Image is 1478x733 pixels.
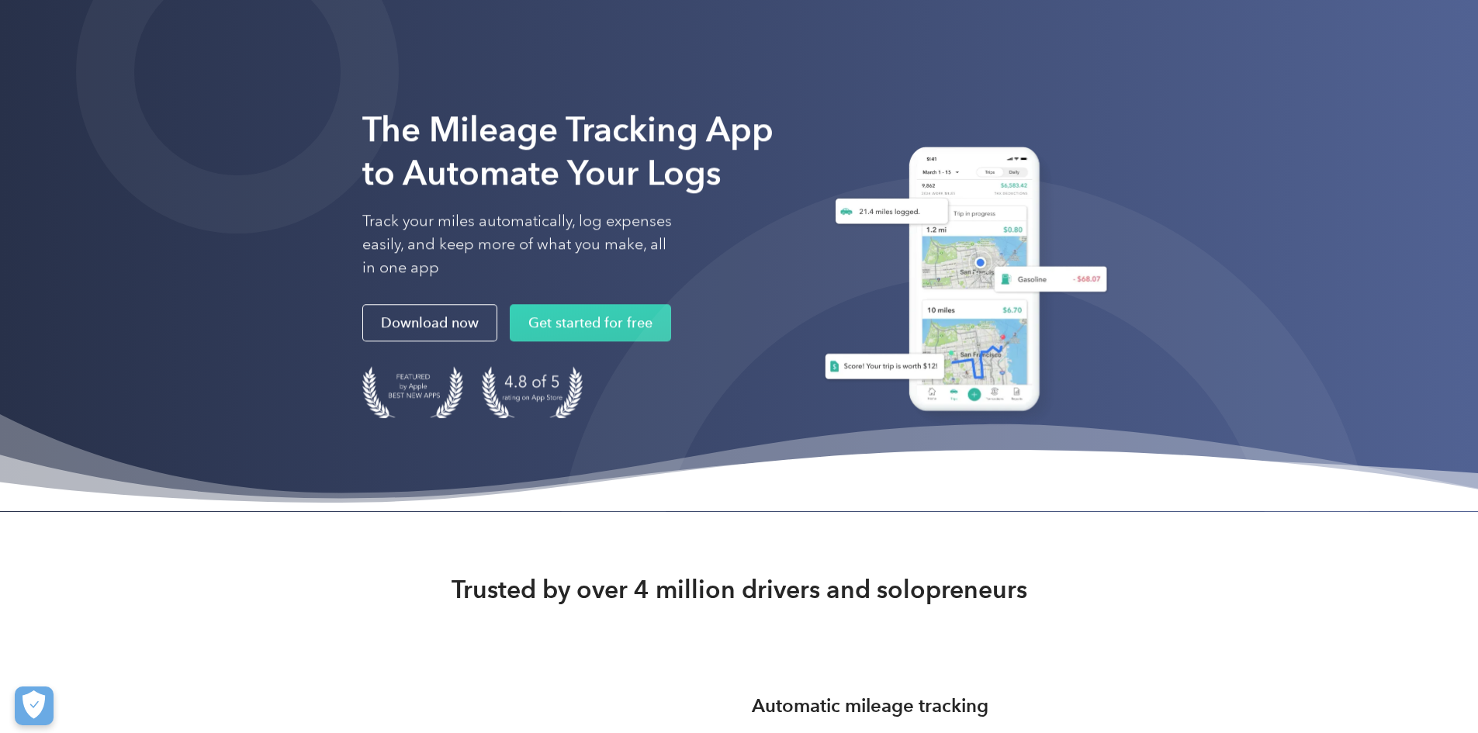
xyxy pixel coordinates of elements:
[510,304,671,341] a: Get started for free
[482,366,583,418] img: 4.9 out of 5 stars on the app store
[362,209,673,279] p: Track your miles automatically, log expenses easily, and keep more of what you make, all in one app
[362,109,774,193] strong: The Mileage Tracking App to Automate Your Logs
[362,304,497,341] a: Download now
[806,135,1116,429] img: Everlance, mileage tracker app, expense tracking app
[15,686,54,725] button: Cookies Settings
[362,366,463,418] img: Badge for Featured by Apple Best New Apps
[752,692,988,720] h3: Automatic mileage tracking
[452,574,1027,605] strong: Trusted by over 4 million drivers and solopreneurs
